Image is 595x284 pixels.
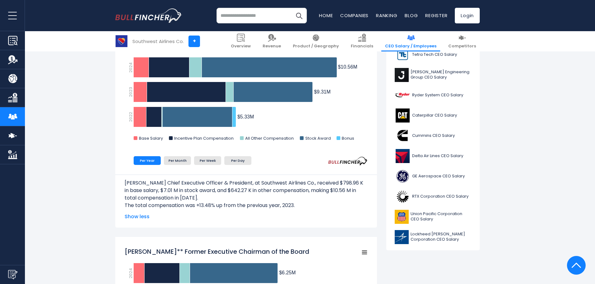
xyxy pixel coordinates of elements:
[411,211,471,222] span: Union Pacific Corporation CEO Salary
[347,31,377,51] a: Financials
[224,156,251,165] li: Per Day
[279,270,296,275] tspan: $6.25M
[412,133,455,138] span: Cummins CEO Salary
[128,62,134,73] text: 2024
[391,107,475,124] a: Caterpillar CEO Salary
[391,66,475,84] a: [PERSON_NAME] Engineering Group CEO Salary
[395,48,410,62] img: TTEK logo
[340,12,369,19] a: Companies
[455,8,480,23] a: Login
[391,229,475,246] a: Lockheed [PERSON_NAME] Corporation CEO Salary
[245,135,294,141] text: All Other Compensation
[385,44,436,49] span: CEO Salary / Employees
[291,8,307,23] button: Search
[237,114,254,119] tspan: $5.33M
[395,108,410,123] img: CAT logo
[293,44,339,49] span: Product / Geography
[448,44,476,49] span: Competitors
[395,68,409,82] img: J logo
[405,12,418,19] a: Blog
[128,112,134,122] text: 2022
[194,156,221,165] li: Per Week
[351,44,373,49] span: Financials
[125,247,309,256] tspan: [PERSON_NAME]** Former Executive Chairman of the Board
[395,88,410,102] img: R logo
[391,87,475,104] a: Ryder System CEO Salary
[164,156,191,165] li: Per Month
[412,153,463,159] span: Delta Air Lines CEO Salary
[338,64,357,70] tspan: $10.56M
[395,210,409,224] img: UNP logo
[259,31,285,51] a: Revenue
[139,135,163,141] text: Base Salary
[174,135,234,141] text: Incentive Plan Compensation
[445,31,480,51] a: Competitors
[263,44,281,49] span: Revenue
[395,190,410,204] img: RTX logo
[125,38,368,147] svg: Robert E. Jordan Chief Executive Officer & President
[391,168,475,185] a: GE Aerospace CEO Salary
[391,147,475,165] a: Delta Air Lines CEO Salary
[412,52,457,57] span: Tetra Tech CEO Salary
[115,8,182,23] a: Go to homepage
[115,8,182,23] img: bullfincher logo
[314,89,331,94] tspan: $9.31M
[128,268,134,278] text: 2024
[125,179,368,202] p: [PERSON_NAME] Chief Executive Officer & President, at Southwest Airlines Co., received $798.96 K ...
[391,127,475,144] a: Cummins CEO Salary
[376,12,397,19] a: Ranking
[412,113,457,118] span: Caterpillar CEO Salary
[395,169,410,183] img: GE logo
[411,70,471,80] span: [PERSON_NAME] Engineering Group CEO Salary
[391,46,475,63] a: Tetra Tech CEO Salary
[125,213,368,220] span: Show less
[128,87,134,97] text: 2023
[132,38,184,45] div: Southwest Airlines Co.
[412,93,463,98] span: Ryder System CEO Salary
[391,188,475,205] a: RTX Corporation CEO Salary
[125,202,368,209] p: The total compensation was +13.48% up from the previous year, 2023.
[395,230,409,244] img: LMT logo
[381,31,440,51] a: CEO Salary / Employees
[412,174,465,179] span: GE Aerospace CEO Salary
[412,194,469,199] span: RTX Corporation CEO Salary
[342,135,354,141] text: Bonus
[289,31,343,51] a: Product / Geography
[411,232,471,242] span: Lockheed [PERSON_NAME] Corporation CEO Salary
[391,208,475,225] a: Union Pacific Corporation CEO Salary
[395,149,410,163] img: DAL logo
[425,12,447,19] a: Register
[134,156,161,165] li: Per Year
[231,44,251,49] span: Overview
[188,36,200,47] a: +
[319,12,333,19] a: Home
[116,35,127,47] img: LUV logo
[395,129,410,143] img: CMI logo
[227,31,255,51] a: Overview
[305,135,331,141] text: Stock Award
